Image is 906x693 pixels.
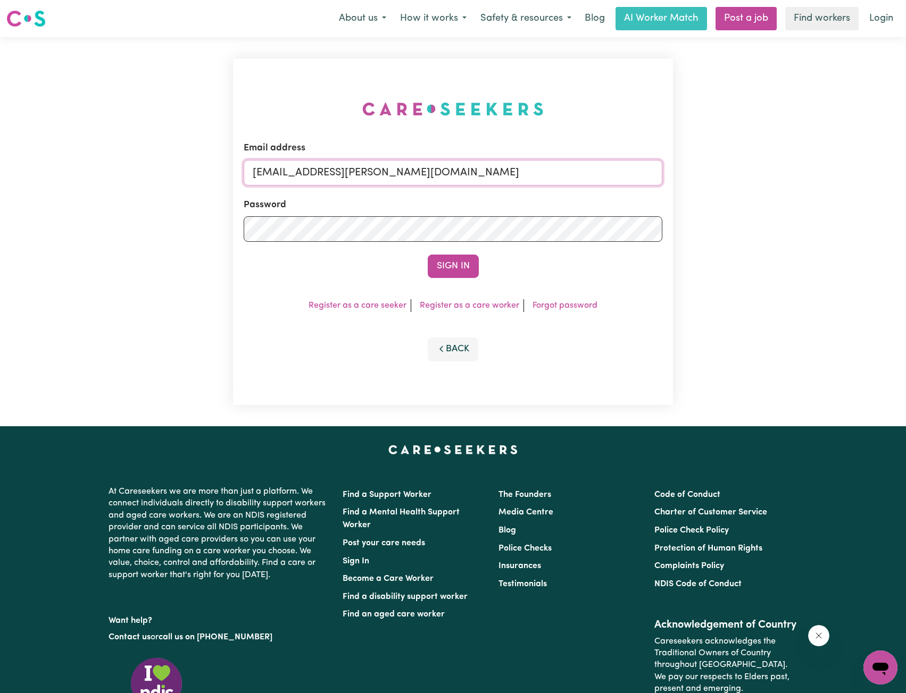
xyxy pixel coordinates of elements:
[654,619,797,631] h2: Acknowledgement of Country
[654,526,729,535] a: Police Check Policy
[109,633,151,641] a: Contact us
[533,301,597,310] a: Forgot password
[654,508,767,517] a: Charter of Customer Service
[309,301,406,310] a: Register as a care seeker
[343,574,434,583] a: Become a Care Worker
[393,7,473,30] button: How it works
[428,337,479,361] button: Back
[343,593,468,601] a: Find a disability support worker
[578,7,611,30] a: Blog
[6,9,46,28] img: Careseekers logo
[343,508,460,529] a: Find a Mental Health Support Worker
[863,7,900,30] a: Login
[343,491,431,499] a: Find a Support Worker
[473,7,578,30] button: Safety & resources
[109,611,330,627] p: Want help?
[863,650,897,684] iframe: Button to launch messaging window
[498,562,541,570] a: Insurances
[420,301,519,310] a: Register as a care worker
[654,491,720,499] a: Code of Conduct
[244,160,663,185] input: Email address
[716,7,777,30] a: Post a job
[343,610,445,619] a: Find an aged care worker
[332,7,393,30] button: About us
[808,625,829,646] iframe: Close message
[498,544,552,553] a: Police Checks
[498,526,516,535] a: Blog
[498,491,551,499] a: The Founders
[616,7,707,30] a: AI Worker Match
[244,141,305,155] label: Email address
[109,481,330,585] p: At Careseekers we are more than just a platform. We connect individuals directly to disability su...
[159,633,272,641] a: call us on [PHONE_NUMBER]
[428,255,479,278] button: Sign In
[654,580,742,588] a: NDIS Code of Conduct
[785,7,859,30] a: Find workers
[388,445,518,454] a: Careseekers home page
[343,557,369,565] a: Sign In
[498,580,547,588] a: Testimonials
[343,539,425,547] a: Post your care needs
[654,562,724,570] a: Complaints Policy
[244,198,286,212] label: Password
[109,627,330,647] p: or
[6,6,46,31] a: Careseekers logo
[654,544,762,553] a: Protection of Human Rights
[498,508,553,517] a: Media Centre
[6,7,64,16] span: Need any help?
